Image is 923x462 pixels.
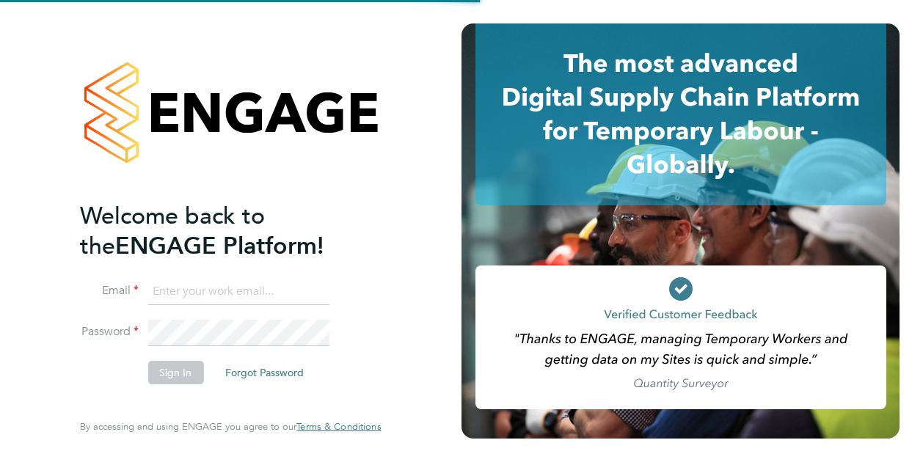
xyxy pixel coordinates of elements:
[214,361,315,384] button: Forgot Password
[80,202,265,260] span: Welcome back to the
[296,421,381,433] a: Terms & Conditions
[80,201,366,261] h2: ENGAGE Platform!
[147,279,329,305] input: Enter your work email...
[147,361,203,384] button: Sign In
[80,283,139,298] label: Email
[296,420,381,433] span: Terms & Conditions
[80,324,139,340] label: Password
[80,420,381,433] span: By accessing and using ENGAGE you agree to our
